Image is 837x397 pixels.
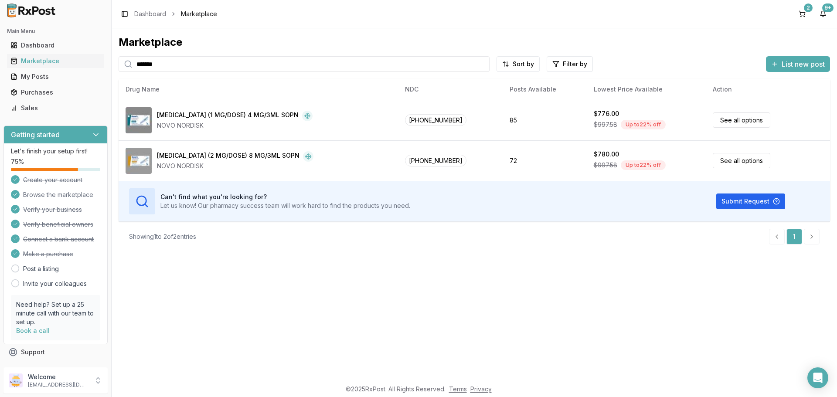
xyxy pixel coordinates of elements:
[10,57,101,65] div: Marketplace
[713,112,770,128] a: See all options
[160,201,410,210] p: Let us know! Our pharmacy success team will work hard to find the products you need.
[716,193,785,209] button: Submit Request
[594,150,619,159] div: $780.00
[621,120,666,129] div: Up to 22 % off
[23,235,94,244] span: Connect a bank account
[3,360,108,376] button: Feedback
[587,79,706,100] th: Lowest Price Available
[497,56,540,72] button: Sort by
[3,344,108,360] button: Support
[23,279,87,288] a: Invite your colleagues
[21,363,51,372] span: Feedback
[816,7,830,21] button: 9+
[503,79,587,100] th: Posts Available
[157,121,313,130] div: NOVO NORDISK
[126,107,152,133] img: Ozempic (1 MG/DOSE) 4 MG/3ML SOPN
[181,10,217,18] span: Marketplace
[23,205,82,214] span: Verify your business
[594,109,619,118] div: $776.00
[822,3,834,12] div: 9+
[134,10,166,18] a: Dashboard
[3,38,108,52] button: Dashboard
[804,3,813,12] div: 2
[9,373,23,387] img: User avatar
[129,232,196,241] div: Showing 1 to 2 of 2 entries
[10,41,101,50] div: Dashboard
[7,37,104,53] a: Dashboard
[11,147,100,156] p: Let's finish your setup first!
[513,60,534,68] span: Sort by
[10,72,101,81] div: My Posts
[119,35,830,49] div: Marketplace
[405,155,466,166] span: [PHONE_NUMBER]
[7,28,104,35] h2: Main Menu
[157,111,299,121] div: [MEDICAL_DATA] (1 MG/DOSE) 4 MG/3ML SOPN
[3,85,108,99] button: Purchases
[398,79,503,100] th: NDC
[795,7,809,21] button: 2
[470,385,492,393] a: Privacy
[594,120,617,129] span: $997.58
[11,157,24,166] span: 75 %
[766,56,830,72] button: List new post
[503,140,587,181] td: 72
[766,61,830,69] a: List new post
[11,129,60,140] h3: Getting started
[503,100,587,140] td: 85
[706,79,830,100] th: Action
[405,114,466,126] span: [PHONE_NUMBER]
[547,56,593,72] button: Filter by
[7,69,104,85] a: My Posts
[28,381,88,388] p: [EMAIL_ADDRESS][DOMAIN_NAME]
[10,104,101,112] div: Sales
[807,367,828,388] div: Open Intercom Messenger
[23,176,82,184] span: Create your account
[563,60,587,68] span: Filter by
[713,153,770,168] a: See all options
[7,100,104,116] a: Sales
[23,220,93,229] span: Verify beneficial owners
[769,229,820,244] nav: pagination
[782,59,825,69] span: List new post
[3,54,108,68] button: Marketplace
[23,250,73,258] span: Make a purchase
[157,151,299,162] div: [MEDICAL_DATA] (2 MG/DOSE) 8 MG/3ML SOPN
[160,193,410,201] h3: Can't find what you're looking for?
[119,79,398,100] th: Drug Name
[3,70,108,84] button: My Posts
[7,85,104,100] a: Purchases
[449,385,467,393] a: Terms
[134,10,217,18] nav: breadcrumb
[3,3,59,17] img: RxPost Logo
[16,300,95,326] p: Need help? Set up a 25 minute call with our team to set up.
[3,101,108,115] button: Sales
[621,160,666,170] div: Up to 22 % off
[786,229,802,244] a: 1
[594,161,617,170] span: $997.58
[10,88,101,97] div: Purchases
[157,162,313,170] div: NOVO NORDISK
[7,53,104,69] a: Marketplace
[28,373,88,381] p: Welcome
[23,265,59,273] a: Post a listing
[23,190,93,199] span: Browse the marketplace
[16,327,50,334] a: Book a call
[126,148,152,174] img: Ozempic (2 MG/DOSE) 8 MG/3ML SOPN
